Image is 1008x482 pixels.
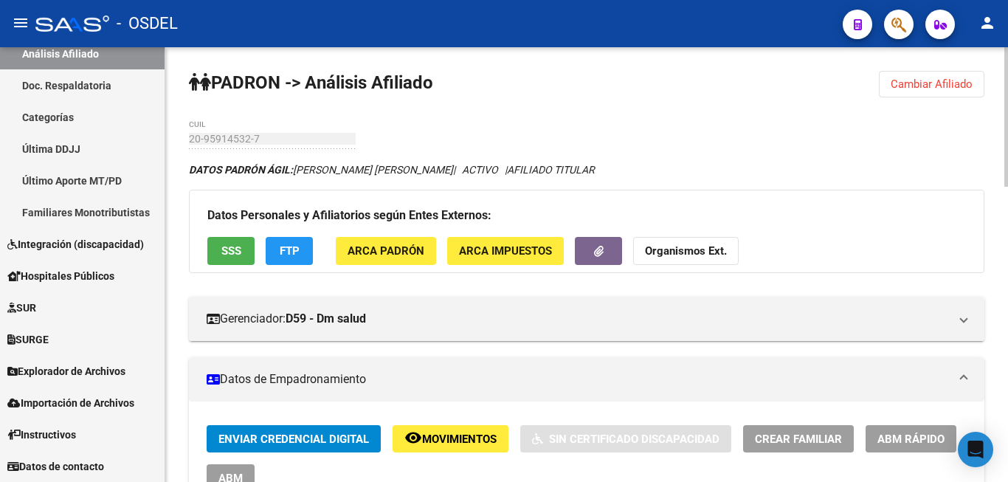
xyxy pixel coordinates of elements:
[207,425,381,452] button: Enviar Credencial Digital
[117,7,178,40] span: - OSDEL
[866,425,956,452] button: ABM Rápido
[7,363,125,379] span: Explorador de Archivos
[189,297,984,341] mat-expansion-panel-header: Gerenciador:D59 - Dm salud
[207,311,949,327] mat-panel-title: Gerenciador:
[978,14,996,32] mat-icon: person
[189,164,453,176] span: [PERSON_NAME] [PERSON_NAME]
[520,425,731,452] button: Sin Certificado Discapacidad
[189,357,984,402] mat-expansion-panel-header: Datos de Empadronamiento
[549,433,719,446] span: Sin Certificado Discapacidad
[633,237,739,264] button: Organismos Ext.
[12,14,30,32] mat-icon: menu
[348,245,424,258] span: ARCA Padrón
[447,237,564,264] button: ARCA Impuestos
[266,237,313,264] button: FTP
[221,245,241,258] span: SSS
[459,245,552,258] span: ARCA Impuestos
[877,433,945,446] span: ABM Rápido
[207,371,949,388] mat-panel-title: Datos de Empadronamiento
[189,164,293,176] strong: DATOS PADRÓN ÁGIL:
[189,164,595,176] i: | ACTIVO |
[7,236,144,252] span: Integración (discapacidad)
[207,237,255,264] button: SSS
[189,72,433,93] strong: PADRON -> Análisis Afiliado
[879,71,984,97] button: Cambiar Afiliado
[218,433,369,446] span: Enviar Credencial Digital
[507,164,595,176] span: AFILIADO TITULAR
[755,433,842,446] span: Crear Familiar
[7,395,134,411] span: Importación de Archivos
[7,300,36,316] span: SUR
[958,432,993,467] div: Open Intercom Messenger
[743,425,854,452] button: Crear Familiar
[7,458,104,475] span: Datos de contacto
[7,427,76,443] span: Instructivos
[393,425,508,452] button: Movimientos
[207,205,966,226] h3: Datos Personales y Afiliatorios según Entes Externos:
[336,237,436,264] button: ARCA Padrón
[280,245,300,258] span: FTP
[645,245,727,258] strong: Organismos Ext.
[404,429,422,447] mat-icon: remove_red_eye
[891,78,973,91] span: Cambiar Afiliado
[422,433,497,446] span: Movimientos
[7,268,114,284] span: Hospitales Públicos
[286,311,366,327] strong: D59 - Dm salud
[7,331,49,348] span: SURGE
